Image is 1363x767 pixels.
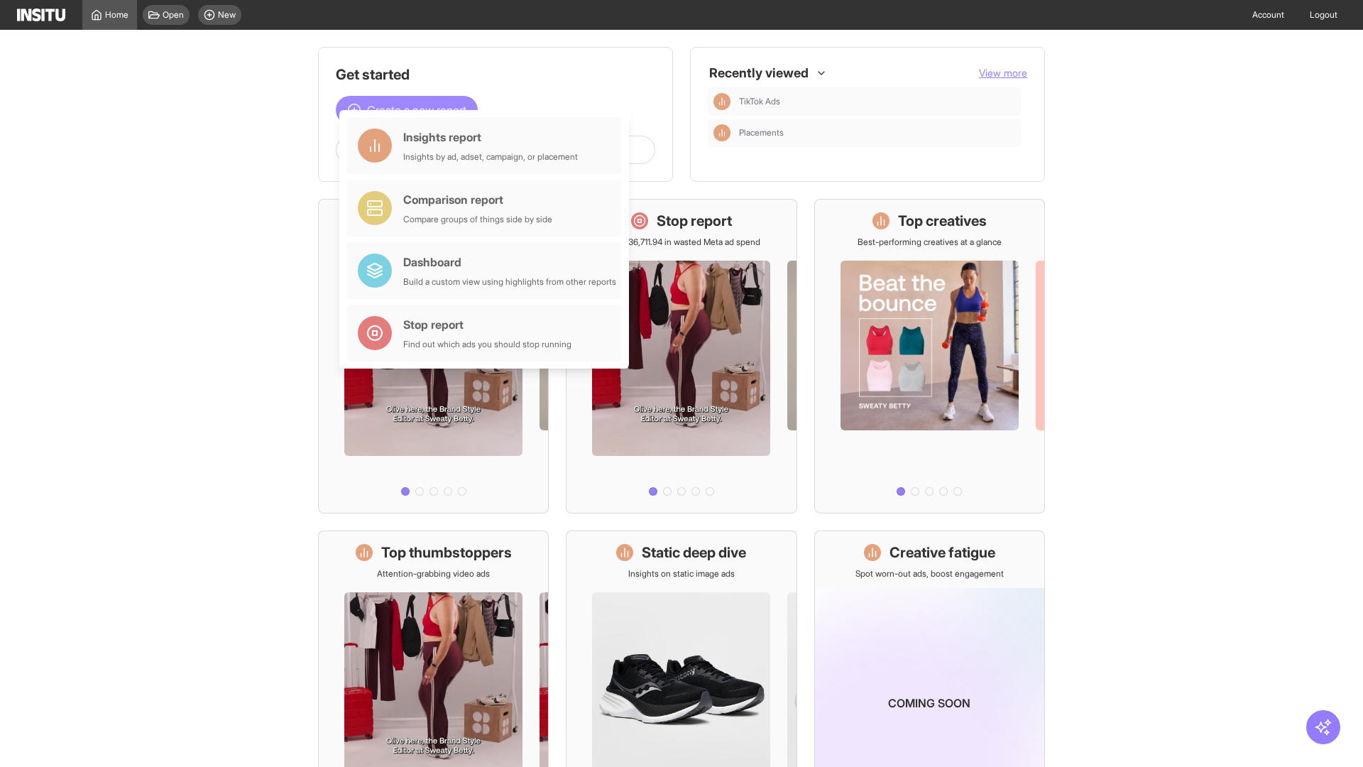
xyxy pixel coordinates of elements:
[566,199,797,513] a: Stop reportSave £36,711.94 in wasted Meta ad spend
[336,65,655,85] h1: Get started
[642,543,746,562] h1: Static deep dive
[858,236,1002,248] p: Best-performing creatives at a glance
[657,211,732,231] h1: Stop report
[105,9,128,21] span: Home
[403,254,616,271] div: Dashboard
[367,102,466,119] span: Create a new report
[218,9,236,21] span: New
[603,236,760,248] p: Save £36,711.94 in wasted Meta ad spend
[163,9,184,21] span: Open
[403,151,578,163] div: Insights by ad, adset, campaign, or placement
[739,127,1016,138] span: Placements
[814,199,1045,513] a: Top creativesBest-performing creatives at a glance
[403,191,552,208] div: Comparison report
[713,93,730,110] div: Insights
[336,96,478,124] button: Create a new report
[381,543,512,562] h1: Top thumbstoppers
[17,9,65,21] img: Logo
[739,96,780,107] span: TikTok Ads
[403,129,578,146] div: Insights report
[739,96,1016,107] span: TikTok Ads
[377,568,490,580] p: Attention-grabbing video ads
[628,568,735,580] p: Insights on static image ads
[403,214,552,225] div: Compare groups of things side by side
[403,276,616,288] div: Build a custom view using highlights from other reports
[979,66,1027,80] button: View more
[979,67,1027,79] span: View more
[318,199,549,513] a: What's live nowSee all active ads instantly
[898,211,987,231] h1: Top creatives
[739,127,784,138] span: Placements
[403,316,571,333] div: Stop report
[403,339,571,350] div: Find out which ads you should stop running
[713,124,730,141] div: Insights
